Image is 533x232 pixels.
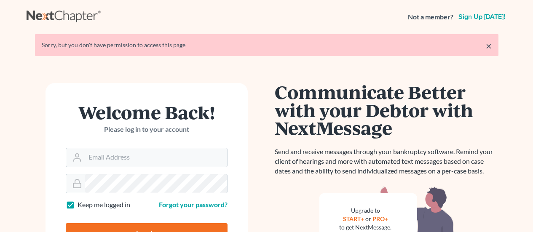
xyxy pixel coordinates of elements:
[408,12,453,22] strong: Not a member?
[365,215,371,222] span: or
[85,148,227,167] input: Email Address
[159,200,228,208] a: Forgot your password?
[66,125,228,134] p: Please log in to your account
[275,83,498,137] h1: Communicate Better with your Debtor with NextMessage
[343,215,364,222] a: START+
[275,147,498,176] p: Send and receive messages through your bankruptcy software. Remind your client of hearings and mo...
[340,206,392,215] div: Upgrade to
[78,200,130,210] label: Keep me logged in
[457,13,507,20] a: Sign up [DATE]!
[66,103,228,121] h1: Welcome Back!
[486,41,492,51] a: ×
[42,41,492,49] div: Sorry, but you don't have permission to access this page
[372,215,388,222] a: PRO+
[340,223,392,232] div: to get NextMessage.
